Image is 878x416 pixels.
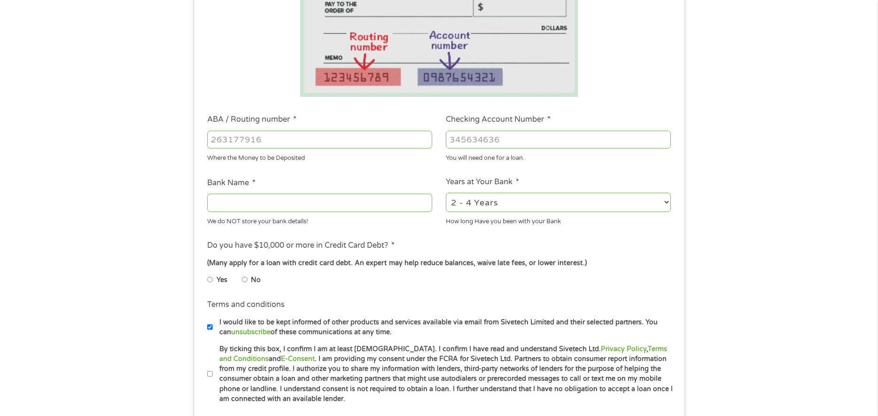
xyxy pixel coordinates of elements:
[207,150,432,163] div: Where the Money to be Deposited
[213,317,674,338] label: I would like to be kept informed of other products and services available via email from Sivetech...
[207,178,256,188] label: Bank Name
[281,355,315,363] a: E-Consent
[446,150,671,163] div: You will need one for a loan.
[446,177,519,187] label: Years at Your Bank
[207,241,395,251] label: Do you have $10,000 or more in Credit Card Debt?
[446,213,671,226] div: How long Have you been with your Bank
[213,344,674,404] label: By ticking this box, I confirm I am at least [DEMOGRAPHIC_DATA]. I confirm I have read and unders...
[446,131,671,149] input: 345634636
[601,345,646,353] a: Privacy Policy
[251,275,261,285] label: No
[446,115,551,125] label: Checking Account Number
[207,300,285,310] label: Terms and conditions
[231,328,271,336] a: unsubscribe
[207,115,296,125] label: ABA / Routing number
[217,275,227,285] label: Yes
[207,258,670,268] div: (Many apply for a loan with credit card debt. An expert may help reduce balances, waive late fees...
[219,345,667,363] a: Terms and Conditions
[207,213,432,226] div: We do NOT store your bank details!
[207,131,432,149] input: 263177916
